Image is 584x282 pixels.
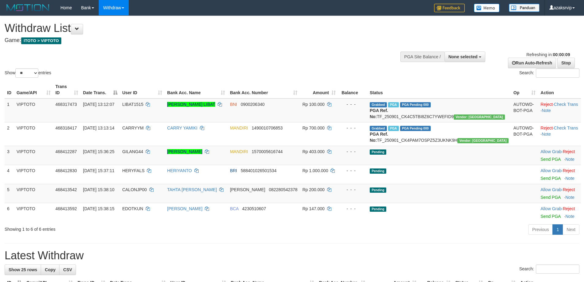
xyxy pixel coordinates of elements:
[5,99,14,122] td: 1
[367,81,511,99] th: Status
[511,99,538,122] td: AUTOWD-BOT-PGA
[448,54,478,59] span: None selected
[540,206,561,211] a: Allow Grab
[388,102,399,107] span: Marked by azaksrvip
[457,138,509,143] span: Vendor URL: https://checkout4.1velocity.biz
[554,102,578,107] a: Check Trans
[83,126,114,130] span: [DATE] 13:13:14
[230,206,239,211] span: BCA
[540,214,560,219] a: Send PGA
[367,122,511,146] td: TF_250901_CK4PAM7OSPZ5Z3UKNK9H
[5,122,14,146] td: 2
[370,132,388,143] b: PGA Ref. No:
[538,165,581,184] td: ·
[538,184,581,203] td: ·
[5,146,14,165] td: 3
[563,224,579,235] a: Next
[540,195,560,200] a: Send PGA
[21,37,61,44] span: ITOTO > VIPTOTO
[5,249,579,262] h1: Latest Withdraw
[230,126,248,130] span: MANDIRI
[167,187,217,192] a: TAHTA [PERSON_NAME]
[542,132,551,137] a: Note
[14,99,53,122] td: VIPTOTO
[400,126,431,131] span: PGA Pending
[83,149,114,154] span: [DATE] 15:36:25
[538,99,581,122] td: · ·
[370,168,386,174] span: Pending
[388,126,399,131] span: Marked by azaksrvip
[540,149,563,154] span: ·
[565,195,574,200] a: Note
[540,168,563,173] span: ·
[59,265,76,275] a: CSV
[370,126,387,131] span: Grabbed
[370,102,387,107] span: Grabbed
[165,81,227,99] th: Bank Acc. Name: activate to sort column ascending
[83,168,114,173] span: [DATE] 15:37:11
[370,149,386,155] span: Pending
[302,168,328,173] span: Rp 1.000.000
[167,102,215,107] a: [PERSON_NAME] LIBAT
[341,101,365,107] div: - - -
[538,81,581,99] th: Action
[300,81,338,99] th: Amount: activate to sort column ascending
[242,206,266,211] span: Copy 4230510607 to clipboard
[563,206,575,211] a: Reject
[9,267,37,272] span: Show 25 rows
[122,187,147,192] span: CALONJP00
[83,187,114,192] span: [DATE] 15:38:10
[553,52,570,57] strong: 00:00:09
[230,187,265,192] span: [PERSON_NAME]
[528,224,553,235] a: Previous
[563,168,575,173] a: Reject
[509,4,540,12] img: panduan.png
[565,157,574,162] a: Note
[542,108,551,113] a: Note
[341,125,365,131] div: - - -
[302,206,324,211] span: Rp 147.000
[5,37,383,44] h4: Game:
[563,149,575,154] a: Reject
[41,265,59,275] a: Copy
[241,168,277,173] span: Copy 588401026501534 to clipboard
[15,68,38,78] select: Showentries
[122,126,144,130] span: CARRYYM
[540,149,561,154] a: Allow Grab
[5,3,51,12] img: MOTION_logo.png
[341,168,365,174] div: - - -
[370,187,386,193] span: Pending
[122,168,145,173] span: HERYFALS
[14,203,53,222] td: VIPTOTO
[5,184,14,203] td: 5
[400,52,445,62] div: PGA Site Balance /
[83,206,114,211] span: [DATE] 15:38:15
[565,176,574,181] a: Note
[167,149,202,154] a: [PERSON_NAME]
[122,206,143,211] span: EDOTKUN
[167,168,192,173] a: HERIYANTO
[540,168,561,173] a: Allow Grab
[227,81,300,99] th: Bank Acc. Number: activate to sort column ascending
[519,68,579,78] label: Search:
[563,187,575,192] a: Reject
[81,81,120,99] th: Date Trans.: activate to sort column descending
[122,102,143,107] span: LIBAT1515
[540,157,560,162] a: Send PGA
[55,102,77,107] span: 468317473
[341,149,365,155] div: - - -
[230,149,248,154] span: MANDIRI
[252,126,283,130] span: Copy 1490010706853 to clipboard
[252,149,283,154] span: Copy 1570005616744 to clipboard
[55,149,77,154] span: 468412287
[14,146,53,165] td: VIPTOTO
[445,52,485,62] button: None selected
[370,108,388,119] b: PGA Ref. No:
[554,126,578,130] a: Check Trans
[5,68,51,78] label: Show entries
[538,203,581,222] td: ·
[5,81,14,99] th: ID
[526,52,570,57] span: Refreshing in:
[508,58,556,68] a: Run Auto-Refresh
[55,206,77,211] span: 468413592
